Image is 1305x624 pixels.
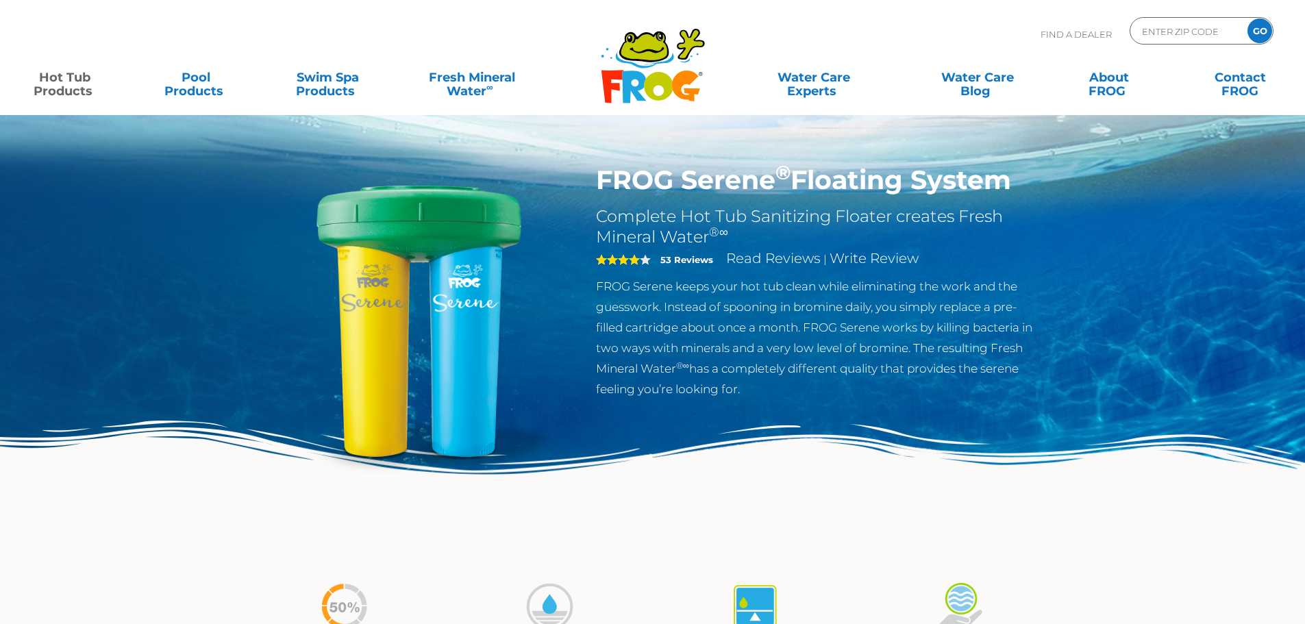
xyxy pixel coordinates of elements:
[926,64,1028,91] a: Water CareBlog
[775,160,791,184] sup: ®
[1041,17,1112,51] p: Find A Dealer
[408,64,536,91] a: Fresh MineralWater∞
[14,64,116,91] a: Hot TubProducts
[726,250,821,266] a: Read Reviews
[596,254,640,265] span: 4
[596,164,1043,196] h1: FROG Serene Floating System
[596,276,1043,399] p: FROG Serene keeps your hot tub clean while eliminating the work and the guesswork. Instead of spo...
[1141,21,1233,41] input: Zip Code Form
[709,225,728,240] sup: ®∞
[830,250,919,266] a: Write Review
[823,253,827,266] span: |
[660,254,713,265] strong: 53 Reviews
[1247,18,1272,43] input: GO
[277,64,379,91] a: Swim SpaProducts
[1189,64,1291,91] a: ContactFROG
[486,82,493,92] sup: ∞
[676,360,689,371] sup: ®∞
[262,164,576,478] img: hot-tub-product-serene-floater.png
[1058,64,1160,91] a: AboutFROG
[145,64,247,91] a: PoolProducts
[596,206,1043,247] h2: Complete Hot Tub Sanitizing Floater creates Fresh Mineral Water
[731,64,897,91] a: Water CareExperts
